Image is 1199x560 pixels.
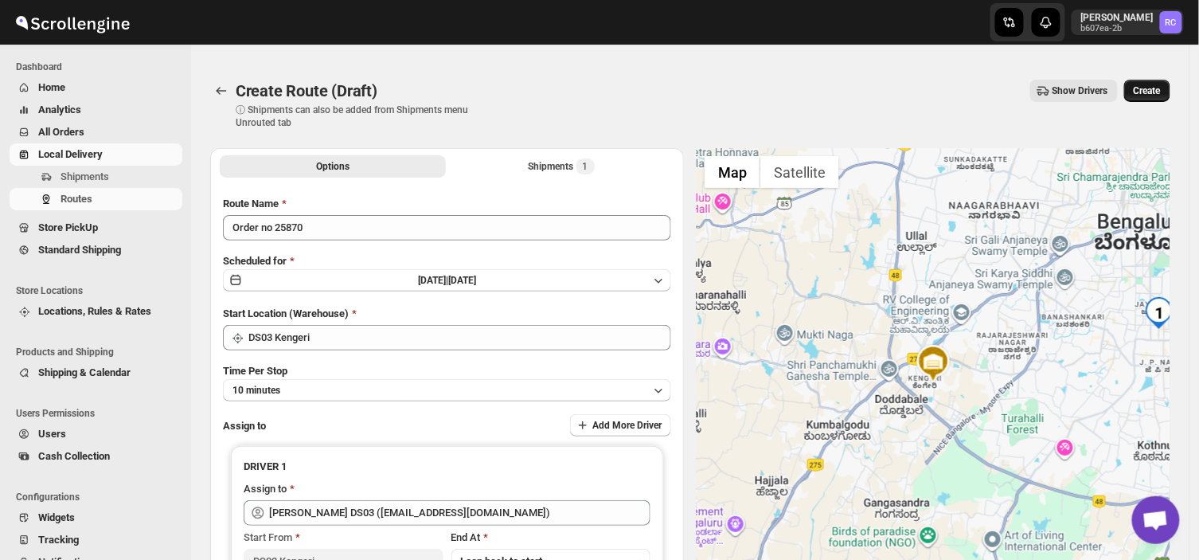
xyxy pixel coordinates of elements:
[16,284,183,297] span: Store Locations
[10,166,182,188] button: Shipments
[16,407,183,420] span: Users Permissions
[705,156,760,188] button: Show street map
[223,198,279,210] span: Route Name
[38,534,79,546] span: Tracking
[10,529,182,551] button: Tracking
[269,500,650,526] input: Search assignee
[1072,10,1184,35] button: User menu
[244,481,287,497] div: Assign to
[61,193,92,205] span: Routes
[38,126,84,138] span: All Orders
[570,414,671,437] button: Add More Driver
[38,148,103,160] span: Local Delivery
[16,491,183,503] span: Configurations
[10,76,182,99] button: Home
[760,156,839,188] button: Show satellite imagery
[223,255,287,267] span: Scheduled for
[448,275,476,286] span: [DATE]
[10,362,182,384] button: Shipping & Calendar
[592,419,662,432] span: Add More Driver
[1134,84,1161,97] span: Create
[1053,84,1108,97] span: Show Drivers
[244,531,292,543] span: Start From
[232,384,280,397] span: 10 minutes
[418,275,448,286] span: [DATE] |
[1166,18,1177,28] text: RC
[248,325,671,350] input: Search location
[10,99,182,121] button: Analytics
[223,269,671,292] button: [DATE]|[DATE]
[529,159,595,174] div: Shipments
[210,80,232,102] button: Routes
[223,365,287,377] span: Time Per Stop
[16,61,183,73] span: Dashboard
[236,104,486,129] p: ⓘ Shipments can also be added from Shipments menu Unrouted tab
[1030,80,1118,102] button: Show Drivers
[1081,11,1154,24] p: [PERSON_NAME]
[38,450,110,462] span: Cash Collection
[583,160,588,173] span: 1
[16,346,183,358] span: Products and Shipping
[1160,11,1182,33] span: Rahul Chopra
[38,366,131,378] span: Shipping & Calendar
[1132,496,1180,544] a: Open chat
[223,307,349,319] span: Start Location (Warehouse)
[451,530,650,546] div: End At
[10,188,182,210] button: Routes
[223,379,671,401] button: 10 minutes
[10,507,182,529] button: Widgets
[1081,24,1154,33] p: b607ea-2b
[38,428,66,440] span: Users
[38,81,65,93] span: Home
[13,2,132,42] img: ScrollEngine
[38,511,75,523] span: Widgets
[223,215,671,241] input: Eg: Bengaluru Route
[223,420,266,432] span: Assign to
[236,81,377,100] span: Create Route (Draft)
[10,423,182,445] button: Users
[10,445,182,468] button: Cash Collection
[244,459,650,475] h3: DRIVER 1
[38,244,121,256] span: Standard Shipping
[449,155,675,178] button: Selected Shipments
[61,170,109,182] span: Shipments
[316,160,350,173] span: Options
[38,305,151,317] span: Locations, Rules & Rates
[38,104,81,116] span: Analytics
[220,155,446,178] button: All Route Options
[38,221,98,233] span: Store PickUp
[1143,297,1175,329] div: 1
[10,300,182,323] button: Locations, Rules & Rates
[10,121,182,143] button: All Orders
[1124,80,1170,102] button: Create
